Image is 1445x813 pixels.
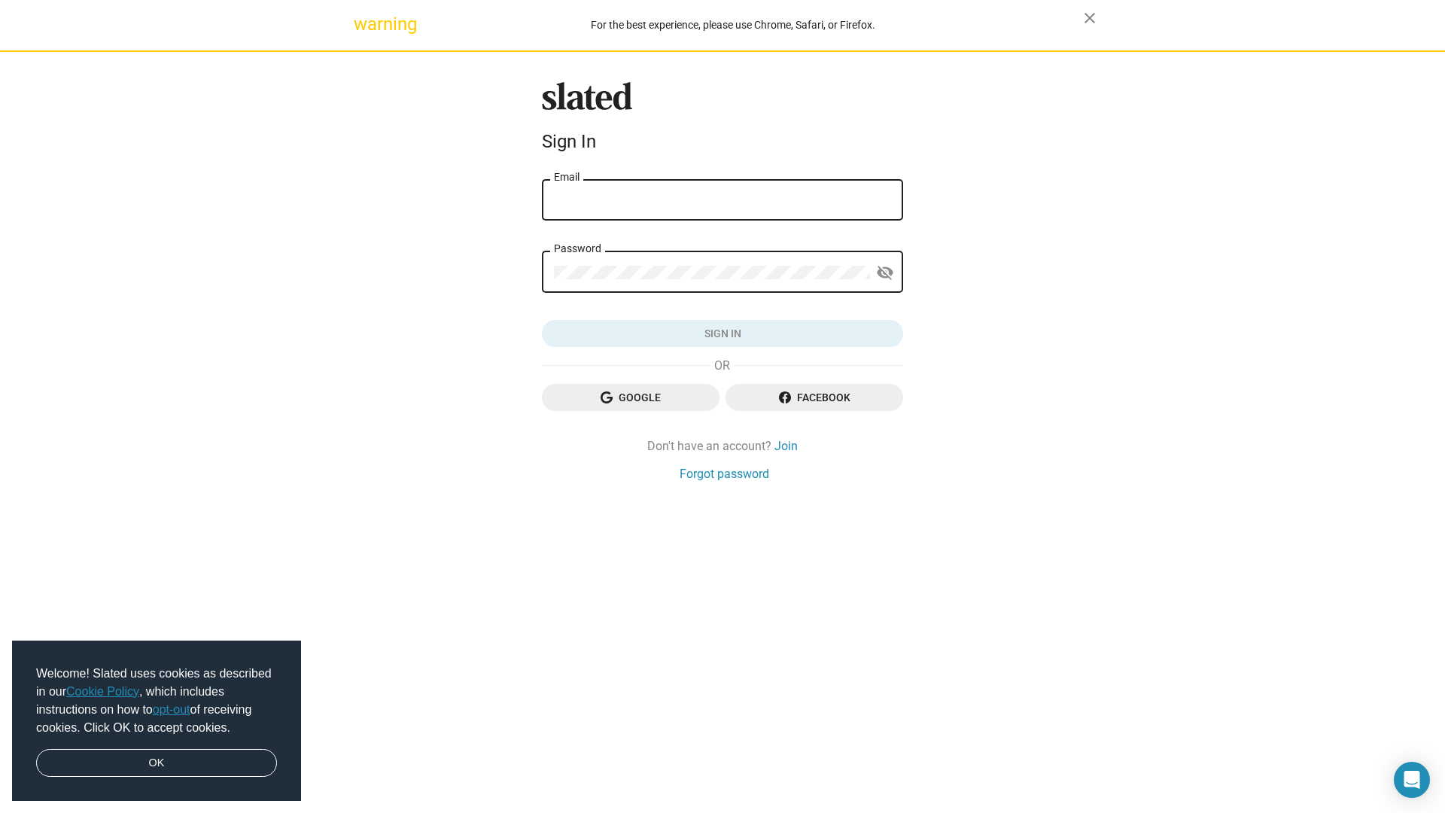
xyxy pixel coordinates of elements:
mat-icon: visibility_off [876,261,894,285]
span: Facebook [738,384,891,411]
div: cookieconsent [12,641,301,802]
div: Open Intercom Messenger [1394,762,1430,798]
span: Welcome! Slated uses cookies as described in our , which includes instructions on how to of recei... [36,665,277,737]
div: Sign In [542,131,903,152]
a: opt-out [153,703,190,716]
mat-icon: warning [354,15,372,33]
button: Google [542,384,719,411]
button: Facebook [726,384,903,411]
sl-branding: Sign In [542,82,903,159]
a: Cookie Policy [66,685,139,698]
a: Forgot password [680,466,769,482]
a: Join [774,438,798,454]
div: Don't have an account? [542,438,903,454]
a: dismiss cookie message [36,749,277,778]
button: Show password [870,258,900,288]
mat-icon: close [1081,9,1099,27]
span: Google [554,384,707,411]
div: For the best experience, please use Chrome, Safari, or Firefox. [382,15,1084,35]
